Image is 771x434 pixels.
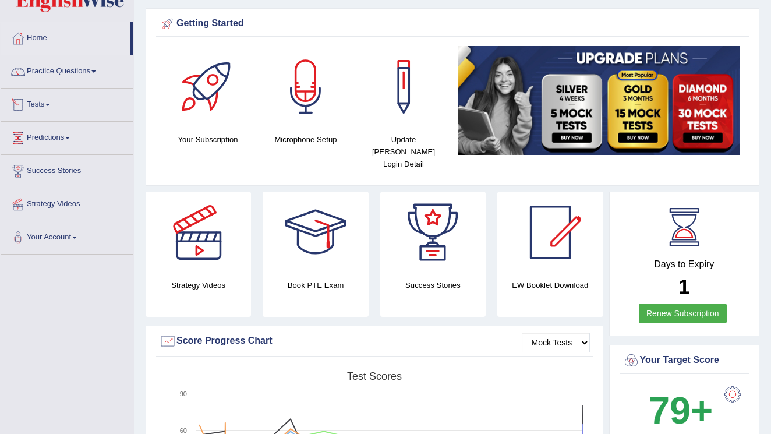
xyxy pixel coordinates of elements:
b: 79+ [649,389,713,432]
h4: Microphone Setup [263,133,349,146]
a: Your Account [1,221,133,250]
h4: EW Booklet Download [497,279,603,291]
div: Your Target Score [623,352,747,369]
text: 60 [180,427,187,434]
a: Success Stories [1,155,133,184]
h4: Days to Expiry [623,259,747,270]
div: Score Progress Chart [159,333,590,350]
a: Practice Questions [1,55,133,84]
b: 1 [678,275,689,298]
h4: Success Stories [380,279,486,291]
h4: Update [PERSON_NAME] Login Detail [360,133,447,170]
tspan: Test scores [347,371,402,382]
a: Tests [1,89,133,118]
img: small5.jpg [458,46,740,155]
h4: Book PTE Exam [263,279,368,291]
div: Getting Started [159,15,746,33]
a: Strategy Videos [1,188,133,217]
a: Home [1,22,130,51]
a: Renew Subscription [639,304,727,323]
text: 90 [180,390,187,397]
a: Predictions [1,122,133,151]
h4: Your Subscription [165,133,251,146]
h4: Strategy Videos [146,279,251,291]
